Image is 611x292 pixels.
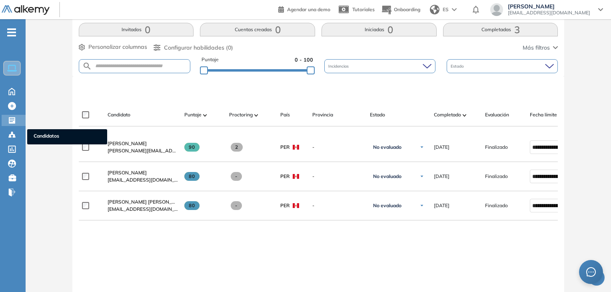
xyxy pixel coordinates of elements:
[184,111,202,118] span: Puntaje
[280,111,290,118] span: País
[280,144,290,151] span: PER
[82,61,92,71] img: SEARCH_ALT
[485,144,508,151] span: Finalizado
[108,147,178,154] span: [PERSON_NAME][EMAIL_ADDRESS][DOMAIN_NAME]
[463,114,467,116] img: [missing "en.ARROW_ALT" translation]
[485,111,509,118] span: Evaluación
[79,43,147,51] button: Personalizar columnas
[324,59,435,73] div: Incidencias
[295,56,313,64] span: 0 - 100
[373,173,401,180] span: No evaluado
[231,201,242,210] span: -
[108,176,178,184] span: [EMAIL_ADDRESS][DOMAIN_NAME]
[419,203,424,208] img: Ícono de flecha
[88,43,147,51] span: Personalizar columnas
[508,3,590,10] span: [PERSON_NAME]
[108,198,178,206] a: [PERSON_NAME] [PERSON_NAME] Moríos
[108,206,178,213] span: [EMAIL_ADDRESS][DOMAIN_NAME]
[293,174,299,179] img: PER
[352,6,375,12] span: Tutoriales
[523,44,558,52] button: Más filtros
[293,203,299,208] img: PER
[280,173,290,180] span: PER
[312,111,333,118] span: Provincia
[34,132,101,141] span: Candidatos
[231,143,243,152] span: 2
[373,144,401,150] span: No evaluado
[381,1,420,18] button: Onboarding
[434,173,449,180] span: [DATE]
[154,44,233,52] button: Configurar habilidades (0)
[523,44,550,52] span: Más filtros
[108,170,147,176] span: [PERSON_NAME]
[108,140,178,147] a: [PERSON_NAME]
[293,145,299,150] img: PER
[108,169,178,176] a: [PERSON_NAME]
[328,63,350,69] span: Incidencias
[419,145,424,150] img: Ícono de flecha
[184,143,200,152] span: 90
[586,267,596,277] span: message
[108,111,130,118] span: Candidato
[452,8,457,11] img: arrow
[2,5,50,15] img: Logo
[108,140,147,146] span: [PERSON_NAME]
[108,199,203,205] span: [PERSON_NAME] [PERSON_NAME] Moríos
[287,6,330,12] span: Agendar una demo
[184,201,200,210] span: 80
[447,59,558,73] div: Estado
[430,5,439,14] img: world
[443,23,558,36] button: Completadas3
[530,111,557,118] span: Fecha límite
[280,202,290,209] span: PER
[485,202,508,209] span: Finalizado
[312,144,363,151] span: -
[419,174,424,179] img: Ícono de flecha
[184,172,200,181] span: 80
[203,114,207,116] img: [missing "en.ARROW_ALT" translation]
[434,144,449,151] span: [DATE]
[321,23,437,36] button: Iniciadas0
[485,173,508,180] span: Finalizado
[394,6,420,12] span: Onboarding
[373,202,401,209] span: No evaluado
[443,6,449,13] span: ES
[370,111,385,118] span: Estado
[200,23,315,36] button: Cuentas creadas0
[508,10,590,16] span: [EMAIL_ADDRESS][DOMAIN_NAME]
[312,202,363,209] span: -
[229,111,253,118] span: Proctoring
[231,172,242,181] span: -
[202,56,219,64] span: Puntaje
[254,114,258,116] img: [missing "en.ARROW_ALT" translation]
[7,32,16,33] i: -
[164,44,233,52] span: Configurar habilidades (0)
[312,173,363,180] span: -
[278,4,330,14] a: Agendar una demo
[79,23,194,36] button: Invitados0
[434,202,449,209] span: [DATE]
[434,111,461,118] span: Completado
[451,63,465,69] span: Estado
